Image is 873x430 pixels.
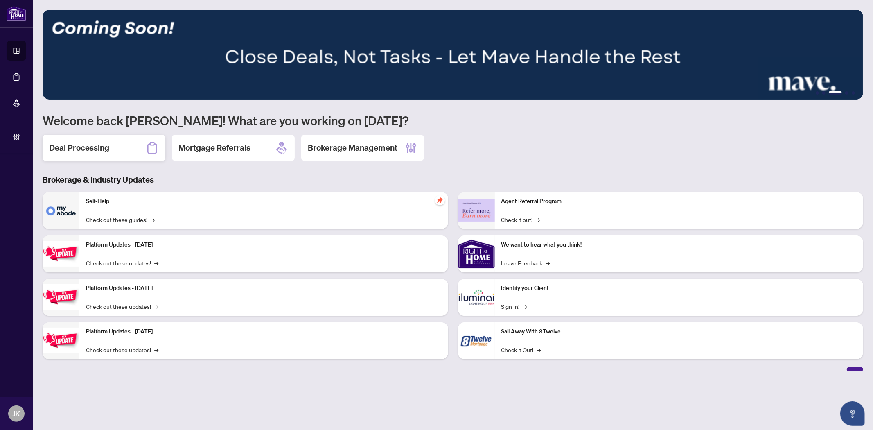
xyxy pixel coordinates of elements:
[435,195,445,205] span: pushpin
[43,174,863,186] h3: Brokerage & Industry Updates
[49,142,109,154] h2: Deal Processing
[13,408,20,419] span: JK
[86,302,158,311] a: Check out these updates!→
[86,197,442,206] p: Self-Help
[86,258,158,267] a: Check out these updates!→
[501,240,857,249] p: We want to hear what you think!
[458,235,495,272] img: We want to hear what you think!
[43,113,863,128] h1: Welcome back [PERSON_NAME]! What are you working on [DATE]?
[501,258,550,267] a: Leave Feedback→
[43,241,79,267] img: Platform Updates - July 21, 2025
[501,215,540,224] a: Check it out!→
[151,215,155,224] span: →
[154,302,158,311] span: →
[845,91,848,95] button: 4
[829,91,842,95] button: 3
[546,258,550,267] span: →
[458,199,495,222] img: Agent Referral Program
[43,284,79,310] img: Platform Updates - July 8, 2025
[537,345,541,354] span: →
[523,302,527,311] span: →
[501,327,857,336] p: Sail Away With 8Twelve
[43,10,863,100] img: Slide 2
[840,401,865,426] button: Open asap
[43,328,79,353] img: Platform Updates - June 23, 2025
[86,240,442,249] p: Platform Updates - [DATE]
[501,197,857,206] p: Agent Referral Program
[7,6,26,21] img: logo
[501,302,527,311] a: Sign In!→
[852,91,855,95] button: 5
[308,142,397,154] h2: Brokerage Management
[86,215,155,224] a: Check out these guides!→
[178,142,250,154] h2: Mortgage Referrals
[536,215,540,224] span: →
[458,322,495,359] img: Sail Away With 8Twelve
[154,345,158,354] span: →
[154,258,158,267] span: →
[86,284,442,293] p: Platform Updates - [DATE]
[458,279,495,316] img: Identify your Client
[86,345,158,354] a: Check out these updates!→
[816,91,819,95] button: 1
[86,327,442,336] p: Platform Updates - [DATE]
[43,192,79,229] img: Self-Help
[501,345,541,354] a: Check it Out!→
[501,284,857,293] p: Identify your Client
[822,91,826,95] button: 2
